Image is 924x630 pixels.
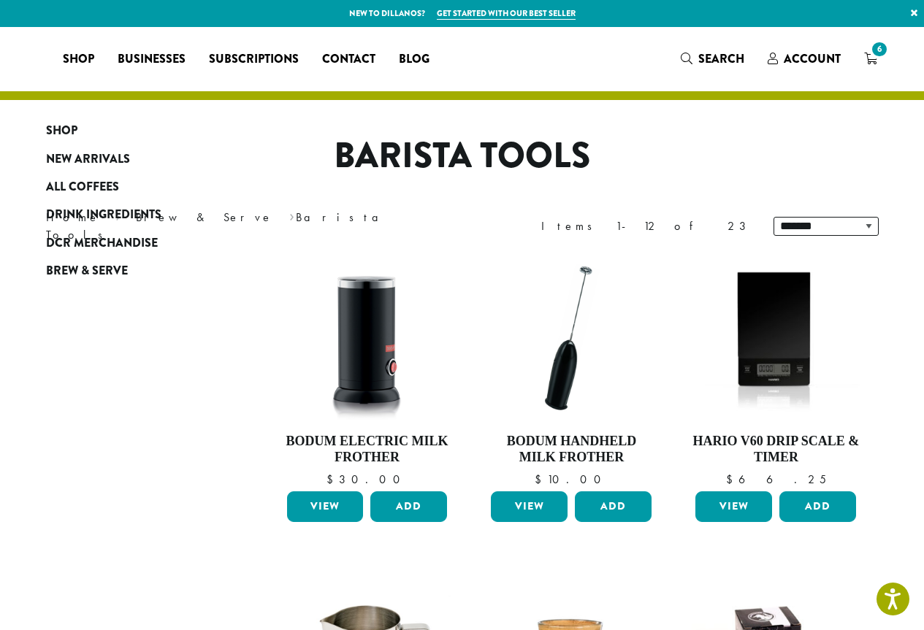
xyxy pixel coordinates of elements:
bdi: 30.00 [327,472,407,487]
span: Shop [46,122,77,140]
a: Search [669,47,756,71]
a: DCR Merchandise [46,229,221,257]
span: › [289,204,294,226]
h4: Bodum Electric Milk Frother [283,434,451,465]
a: Drink Ingredients [46,201,221,228]
span: $ [726,472,738,487]
bdi: 10.00 [535,472,608,487]
span: Subscriptions [209,50,299,69]
span: Drink Ingredients [46,206,161,224]
a: View [287,491,364,522]
a: Hario V60 Drip Scale & Timer $66.25 [692,254,860,485]
a: Get started with our best seller [437,7,576,20]
span: Businesses [118,50,186,69]
span: Contact [322,50,375,69]
span: Search [698,50,744,67]
button: Add [370,491,447,522]
span: Account [784,50,841,67]
a: All Coffees [46,173,221,201]
a: View [491,491,568,522]
a: Bodum Handheld Milk Frother $10.00 [487,254,655,485]
span: Brew & Serve [46,262,128,280]
img: DP3927.01-002.png [487,254,655,422]
span: 6 [869,39,889,59]
a: New Arrivals [46,145,221,172]
span: All Coffees [46,178,119,196]
div: Items 1-12 of 23 [541,218,752,235]
span: Blog [399,50,429,69]
h4: Bodum Handheld Milk Frother [487,434,655,465]
img: DP3954.01-002.png [283,254,451,422]
span: DCR Merchandise [46,234,158,253]
span: Shop [63,50,94,69]
h1: Barista Tools [35,135,890,177]
button: Add [575,491,652,522]
nav: Breadcrumb [46,209,440,244]
span: $ [535,472,547,487]
a: View [695,491,772,522]
h4: Hario V60 Drip Scale & Timer [692,434,860,465]
a: Brew & Serve [46,257,221,285]
a: Shop [51,47,106,71]
button: Add [779,491,856,522]
span: New Arrivals [46,150,130,169]
a: Bodum Electric Milk Frother $30.00 [283,254,451,485]
bdi: 66.25 [726,472,826,487]
img: Hario-V60-Scale-300x300.jpg [692,254,860,422]
a: Shop [46,117,221,145]
span: $ [327,472,339,487]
